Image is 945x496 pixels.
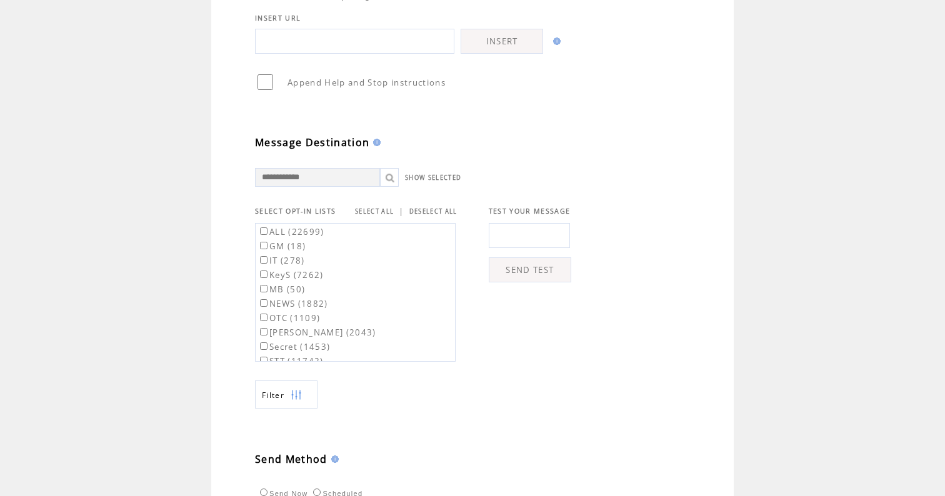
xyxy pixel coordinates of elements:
input: Secret (1453) [260,342,267,350]
img: help.gif [369,139,381,146]
input: GM (18) [260,242,267,249]
input: STT (11742) [260,357,267,364]
span: INSERT URL [255,14,301,22]
label: OTC (1109) [257,312,320,324]
input: IT (278) [260,256,267,264]
input: KeyS (7262) [260,270,267,278]
span: Send Method [255,452,327,466]
img: help.gif [549,37,561,45]
a: Filter [255,380,317,409]
label: ALL (22699) [257,226,324,237]
input: NEWS (1882) [260,299,267,307]
input: Send Now [260,489,267,496]
input: [PERSON_NAME] (2043) [260,328,267,335]
input: ALL (22699) [260,227,267,235]
span: TEST YOUR MESSAGE [489,207,571,216]
span: SELECT OPT-IN LISTS [255,207,336,216]
label: Secret (1453) [257,341,330,352]
span: | [399,206,404,217]
label: MB (50) [257,284,305,295]
span: Append Help and Stop instructions [287,77,446,88]
a: SEND TEST [489,257,571,282]
a: SHOW SELECTED [405,174,461,182]
input: MB (50) [260,285,267,292]
span: Show filters [262,390,284,400]
label: IT (278) [257,255,305,266]
a: SELECT ALL [355,207,394,216]
label: NEWS (1882) [257,298,328,309]
label: GM (18) [257,241,306,252]
input: OTC (1109) [260,314,267,321]
img: filters.png [291,381,302,409]
img: help.gif [327,455,339,463]
a: DESELECT ALL [409,207,457,216]
a: INSERT [461,29,543,54]
label: STT (11742) [257,355,324,367]
label: KeyS (7262) [257,269,324,280]
span: Message Destination [255,136,369,149]
label: [PERSON_NAME] (2043) [257,327,376,338]
input: Scheduled [313,489,321,496]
